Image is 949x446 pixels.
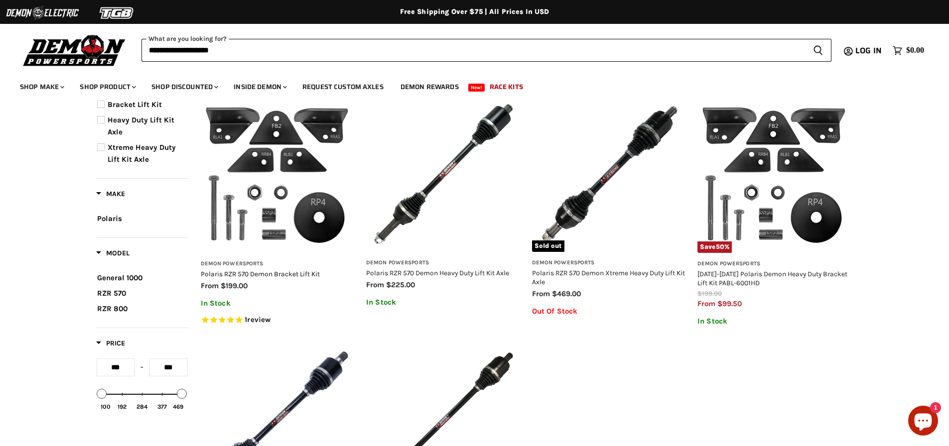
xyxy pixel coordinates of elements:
span: review [247,316,271,325]
a: Log in [851,46,888,55]
div: 100 [101,403,111,410]
ul: Main menu [12,73,922,97]
span: from [697,299,715,308]
h3: Demon Powersports [201,260,357,268]
div: Free Shipping Over $75 | All Prices In USD [76,7,873,16]
span: Bracket Lift Kit [108,100,162,109]
div: Min value [97,389,107,399]
span: Xtreme Heavy Duty Lift Kit Axle [108,143,176,164]
div: 192 [118,403,127,410]
p: Out Of Stock [532,307,688,316]
span: Log in [855,44,882,57]
span: Save % [697,241,732,252]
span: $199.00 [221,281,248,290]
button: Filter by Model [96,248,130,261]
img: Demon Electric Logo 2 [5,3,80,22]
span: from [366,280,384,289]
span: RZR 800 [97,304,128,313]
img: Polaris RZR 570 Demon Bracket Lift Kit [201,96,357,252]
a: $0.00 [888,43,929,58]
a: Shop Product [72,77,142,97]
span: Polaris [97,214,122,223]
img: Demon Powersports [20,32,129,68]
span: $99.50 [717,299,742,308]
div: 377 [157,403,167,410]
p: In Stock [201,299,357,308]
span: Heavy Duty Lift Kit Axle [108,115,174,136]
span: from [201,281,219,290]
span: $225.00 [386,280,415,289]
p: In Stock [697,317,853,326]
span: General 1000 [97,273,142,282]
span: 1 reviews [245,316,271,325]
input: When autocomplete results are available use up and down arrows to review and enter to select [141,39,805,62]
span: $469.00 [552,289,581,298]
input: Min value [97,358,135,376]
a: [DATE]-[DATE] Polaris Demon Heavy Duty Bracket Lift Kit PABL-6001HD [697,270,847,287]
a: Shop Discounted [144,77,224,97]
a: 2014-2020 Polaris Demon Heavy Duty Bracket Lift Kit PABL-6001HDSave50% [697,96,853,252]
span: Model [96,249,130,257]
div: Max value [177,389,187,399]
img: Polaris RZR 570 Demon Xtreme Heavy Duty Lift Kit Axle [532,96,688,252]
p: In Stock [366,298,522,307]
button: Filter by Make [96,189,125,202]
img: TGB Logo 2 [80,3,154,22]
span: Sold out [532,240,564,251]
a: Shop Make [12,77,70,97]
img: 2014-2020 Polaris Demon Heavy Duty Bracket Lift Kit PABL-6001HD [697,96,853,252]
h3: Demon Powersports [366,259,522,267]
input: Max value [149,358,188,376]
span: 50 [716,243,724,250]
a: Request Custom Axles [295,77,391,97]
a: Demon Rewards [393,77,466,97]
inbox-online-store-chat: Shopify online store chat [905,406,941,438]
button: Search [805,39,831,62]
div: Product filter [96,59,188,432]
img: Polaris RZR 570 Demon Heavy Duty Lift Kit Axle [366,96,522,252]
span: New! [468,84,485,92]
a: Polaris RZR 570 Demon Xtreme Heavy Duty Lift Kit Axle [532,269,685,286]
h3: Demon Powersports [697,260,853,268]
span: $199.00 [697,290,722,297]
h3: Demon Powersports [532,259,688,267]
a: Polaris RZR 570 Demon Bracket Lift Kit [201,270,320,278]
a: Polaris RZR 570 Demon Heavy Duty Lift Kit Axle [366,269,509,277]
span: $0.00 [906,46,924,55]
span: Rated 5.0 out of 5 stars 1 reviews [201,315,357,326]
div: 284 [136,403,147,410]
span: from [532,289,550,298]
button: Filter by Price [96,338,125,351]
a: Race Kits [482,77,531,97]
span: RZR 570 [97,289,126,298]
span: Make [96,190,125,198]
a: Polaris RZR 570 Demon Xtreme Heavy Duty Lift Kit AxleSold out [532,96,688,252]
div: 469 [173,403,183,410]
a: Inside Demon [226,77,293,97]
span: Price [96,339,125,347]
div: - [135,358,149,376]
form: Product [141,39,831,62]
